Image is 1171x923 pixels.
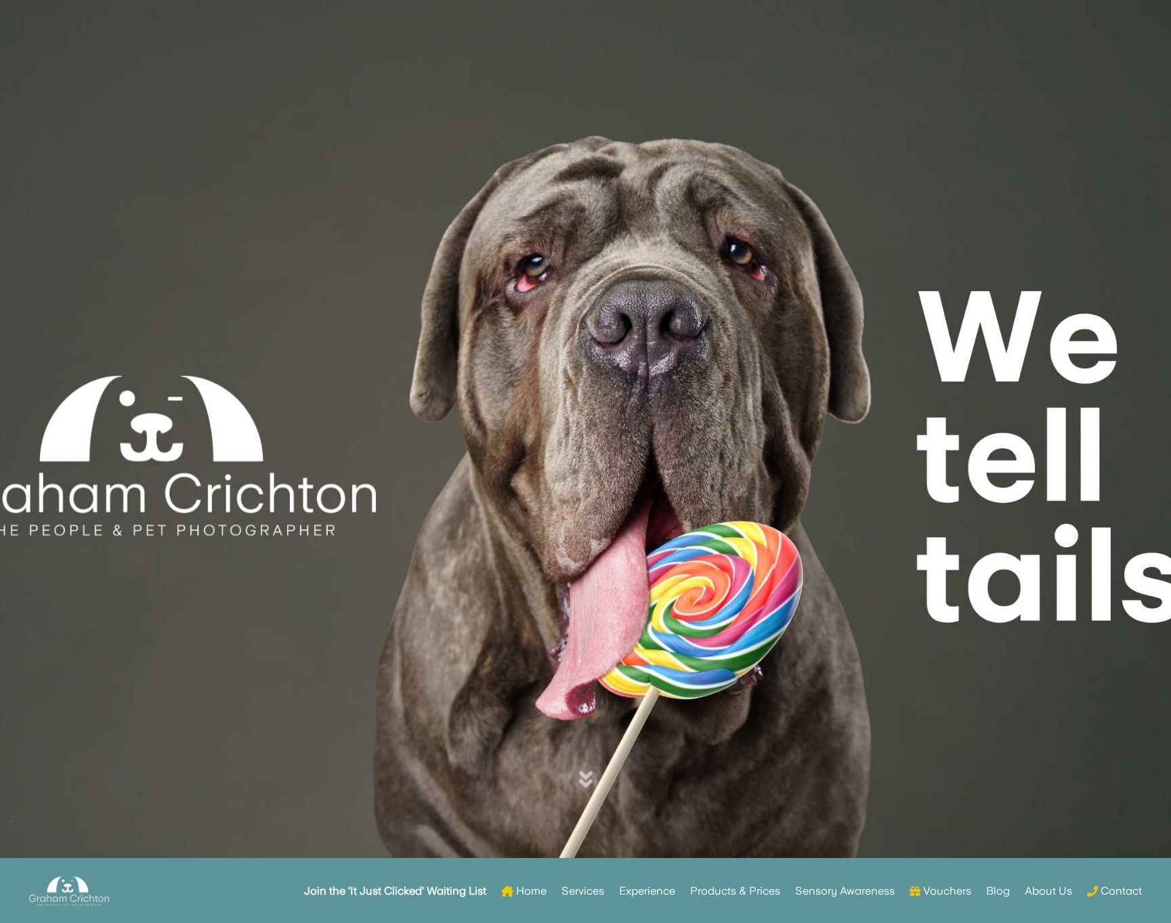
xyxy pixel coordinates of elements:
[1087,865,1142,918] a: Contact
[619,865,675,918] a: Experience
[910,865,971,918] a: Vouchers
[304,865,486,918] a: Join the ‘It Just Clicked’ Waiting List
[1025,865,1072,918] a: About Us
[304,886,486,896] strong: Join the ‘It Just Clicked’ Waiting List
[690,865,780,918] a: Products & Prices
[561,865,604,918] a: Services
[29,873,109,910] img: Graham Crichton Photography Logo - Graham Crichton - Belfast Family & Pet Photography Studio
[501,865,547,918] a: Home
[795,865,895,918] a: Sensory Awareness
[986,865,1010,918] a: Blog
